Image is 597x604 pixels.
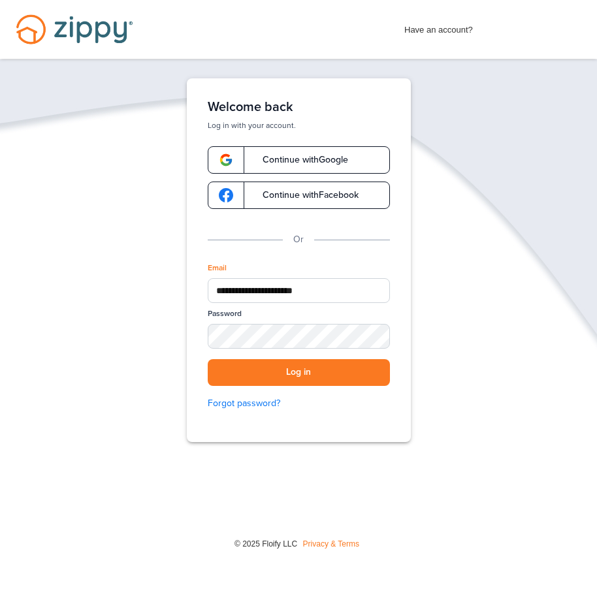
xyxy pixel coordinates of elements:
input: Email [208,278,390,303]
span: Have an account? [404,16,473,37]
a: Forgot password? [208,396,390,411]
span: © 2025 Floify LLC [234,539,297,548]
a: google-logoContinue withGoogle [208,146,390,174]
span: Continue with Facebook [250,191,359,200]
label: Password [208,308,242,319]
a: google-logoContinue withFacebook [208,182,390,209]
p: Or [293,232,304,247]
img: google-logo [219,188,233,202]
input: Password [208,324,390,349]
p: Log in with your account. [208,120,390,131]
img: google-logo [219,153,233,167]
label: Email [208,262,227,274]
button: Log in [208,359,390,386]
h1: Welcome back [208,99,390,115]
span: Continue with Google [250,155,348,165]
a: Privacy & Terms [303,539,359,548]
